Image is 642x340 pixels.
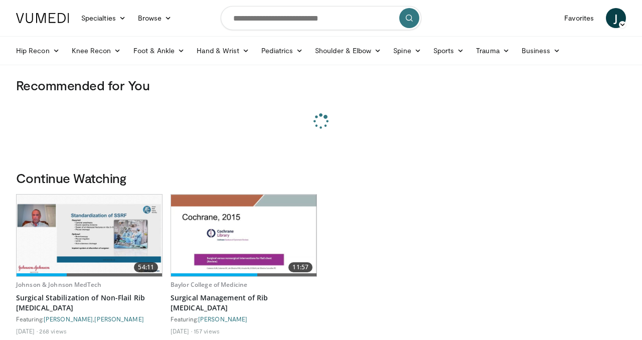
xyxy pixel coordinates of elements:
[171,327,192,335] li: [DATE]
[558,8,600,28] a: Favorites
[171,293,317,313] a: Surgical Management of Rib [MEDICAL_DATA]
[16,170,626,186] h3: Continue Watching
[16,315,163,323] div: Featuring: ,
[132,8,178,28] a: Browse
[194,327,220,335] li: 157 views
[44,315,93,322] a: [PERSON_NAME]
[171,315,317,323] div: Featuring:
[309,41,387,61] a: Shoulder & Elbow
[221,6,421,30] input: Search topics, interventions
[171,280,247,289] a: Baylor College of Medicine
[66,41,127,61] a: Knee Recon
[171,195,316,276] img: 6902c2f7-788c-4c92-af45-a7a6369d707e.620x360_q85_upscale.jpg
[198,315,247,322] a: [PERSON_NAME]
[134,262,158,272] span: 54:11
[16,13,69,23] img: VuMedi Logo
[16,77,626,93] h3: Recommended for You
[470,41,516,61] a: Trauma
[16,280,101,289] a: Johnson & Johnson MedTech
[10,41,66,61] a: Hip Recon
[39,327,67,335] li: 268 views
[94,315,143,322] a: [PERSON_NAME]
[606,8,626,28] a: J
[387,41,427,61] a: Spine
[127,41,191,61] a: Foot & Ankle
[17,195,162,276] a: 54:11
[17,195,162,276] img: 9bcdbc31-62d1-49c6-a709-a244bdf53002.620x360_q85_upscale.jpg
[191,41,255,61] a: Hand & Wrist
[75,8,132,28] a: Specialties
[516,41,567,61] a: Business
[288,262,312,272] span: 11:57
[16,293,163,313] a: Surgical Stabilization of Non-Flail Rib [MEDICAL_DATA]
[16,327,38,335] li: [DATE]
[427,41,470,61] a: Sports
[255,41,309,61] a: Pediatrics
[171,195,316,276] a: 11:57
